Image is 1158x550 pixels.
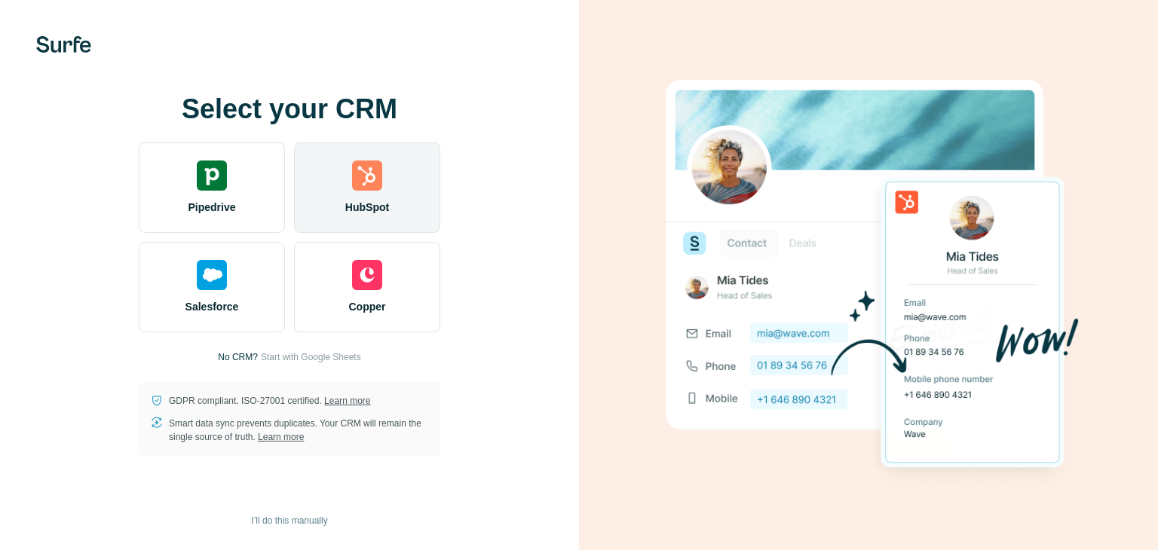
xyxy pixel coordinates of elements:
[261,350,361,364] button: Start with Google Sheets
[324,396,370,406] a: Learn more
[169,394,370,408] p: GDPR compliant. ISO-27001 certified.
[352,260,382,290] img: copper's logo
[345,200,389,215] span: HubSpot
[139,94,440,124] h1: Select your CRM
[251,514,327,527] span: I’ll do this manually
[352,160,382,191] img: hubspot's logo
[218,350,258,364] p: No CRM?
[240,509,338,532] button: I’ll do this manually
[169,417,428,444] p: Smart data sync prevents duplicates. Your CRM will remain the single source of truth.
[36,36,91,53] img: Surfe's logo
[657,57,1080,493] img: HUBSPOT image
[349,299,386,314] span: Copper
[197,160,227,191] img: pipedrive's logo
[197,260,227,290] img: salesforce's logo
[188,200,235,215] span: Pipedrive
[185,299,239,314] span: Salesforce
[258,432,304,442] a: Learn more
